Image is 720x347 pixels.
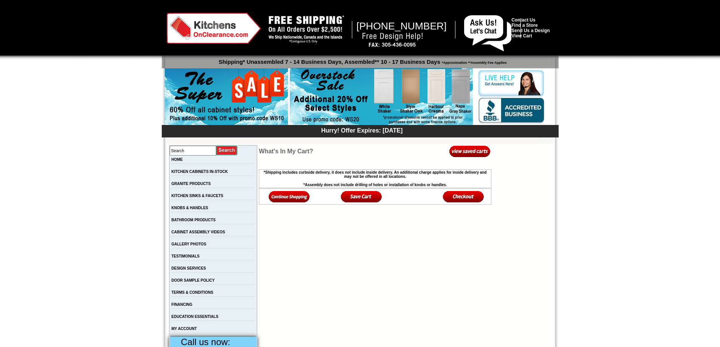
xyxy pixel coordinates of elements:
img: Save Cart [341,190,382,203]
a: TERMS & CONDITIONS [172,290,214,295]
a: CABINET ASSEMBLY VIDEOS [172,230,225,234]
a: GRANITE PRODUCTS [172,182,211,186]
img: Continue Shopping [269,190,310,203]
a: MY ACCOUNT [172,327,197,331]
a: FINANCING [172,302,193,307]
td: What's In My Cart? [259,145,381,157]
a: HOME [172,157,183,162]
a: KITCHEN SINKS & FAUCETS [172,194,223,198]
a: Find a Store [511,23,537,28]
input: Submit [216,145,238,156]
span: [PHONE_NUMBER] [356,20,447,32]
a: EDUCATION ESSENTIALS [172,315,218,319]
img: View Saved Carts [449,145,491,157]
a: DOOR SAMPLE POLICY [172,278,215,282]
a: BATHROOM PRODUCTS [172,218,216,222]
b: *Assembly does not include drilling of holes or installation of knobs or handles. [303,183,447,187]
img: Kitchens on Clearance Logo [167,13,261,44]
a: GALLERY PHOTOS [172,242,206,246]
a: Send Us a Design [511,28,550,33]
div: Hurry! Offer Expires: [DATE] [166,126,559,134]
a: KITCHEN CABINETS IN-STOCK [172,170,228,174]
p: Shipping* Unassembled 7 - 14 Business Days, Assembled** 10 - 17 Business Days [166,55,559,65]
a: Contact Us [511,17,535,23]
a: DESIGN SERVICES [172,266,206,270]
img: Checkout [443,190,484,203]
a: KNOBS & HANDLES [172,206,208,210]
a: View Cart [511,33,532,39]
b: *Shipping includes curbside delivery, it does not include inside delivery. An additional charge a... [264,170,487,179]
a: TESTIMONIALS [172,254,200,258]
span: *Approximation **Assembly Fee Applies [440,59,507,65]
span: Call us now: [181,337,231,347]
